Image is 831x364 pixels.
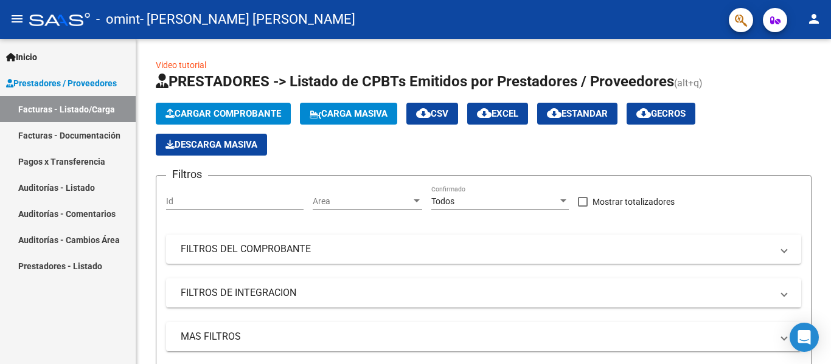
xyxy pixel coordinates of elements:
[537,103,617,125] button: Estandar
[547,106,562,120] mat-icon: cloud_download
[674,77,703,89] span: (alt+q)
[166,278,801,307] mat-expansion-panel-header: FILTROS DE INTEGRACION
[156,134,267,156] app-download-masive: Descarga masiva de comprobantes (adjuntos)
[636,108,686,119] span: Gecros
[140,6,355,33] span: - [PERSON_NAME] [PERSON_NAME]
[310,108,388,119] span: Carga Masiva
[300,103,397,125] button: Carga Masiva
[165,108,281,119] span: Cargar Comprobante
[6,50,37,64] span: Inicio
[406,103,458,125] button: CSV
[166,235,801,264] mat-expansion-panel-header: FILTROS DEL COMPROBANTE
[431,196,454,206] span: Todos
[313,196,411,207] span: Area
[477,108,518,119] span: EXCEL
[790,323,819,352] div: Open Intercom Messenger
[477,106,492,120] mat-icon: cloud_download
[181,242,772,256] mat-panel-title: FILTROS DEL COMPROBANTE
[156,60,206,70] a: Video tutorial
[416,106,431,120] mat-icon: cloud_download
[636,106,651,120] mat-icon: cloud_download
[6,77,117,90] span: Prestadores / Proveedores
[416,108,448,119] span: CSV
[181,286,772,300] mat-panel-title: FILTROS DE INTEGRACION
[181,330,772,343] mat-panel-title: MAS FILTROS
[807,12,821,26] mat-icon: person
[547,108,608,119] span: Estandar
[467,103,528,125] button: EXCEL
[10,12,24,26] mat-icon: menu
[593,194,675,209] span: Mostrar totalizadores
[156,73,674,90] span: PRESTADORES -> Listado de CPBTs Emitidos por Prestadores / Proveedores
[96,6,140,33] span: - omint
[156,134,267,156] button: Descarga Masiva
[627,103,695,125] button: Gecros
[166,166,208,183] h3: Filtros
[166,322,801,351] mat-expansion-panel-header: MAS FILTROS
[165,139,257,150] span: Descarga Masiva
[156,103,291,125] button: Cargar Comprobante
